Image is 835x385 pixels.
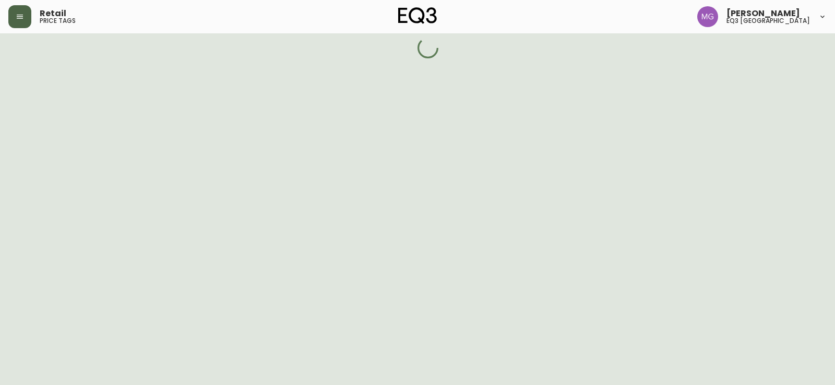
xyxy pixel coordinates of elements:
h5: eq3 [GEOGRAPHIC_DATA] [726,18,810,24]
span: Retail [40,9,66,18]
img: logo [398,7,437,24]
img: de8837be2a95cd31bb7c9ae23fe16153 [697,6,718,27]
span: [PERSON_NAME] [726,9,800,18]
h5: price tags [40,18,76,24]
